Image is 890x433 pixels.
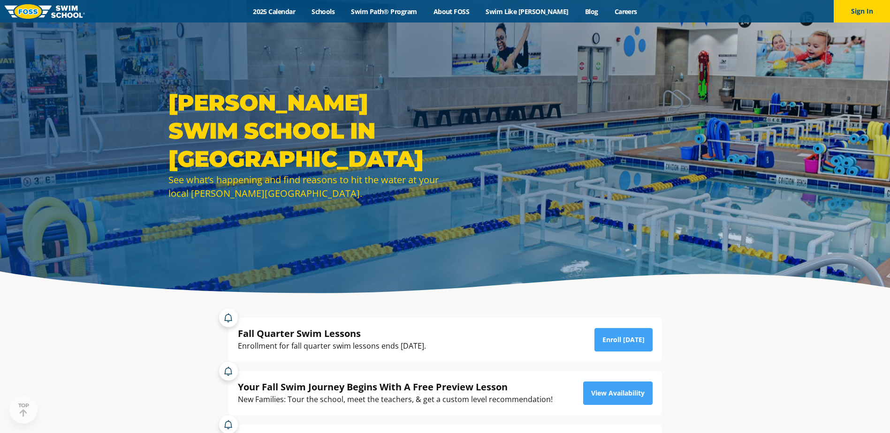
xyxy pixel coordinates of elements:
[238,327,426,340] div: Fall Quarter Swim Lessons
[168,89,441,173] h1: [PERSON_NAME] Swim School in [GEOGRAPHIC_DATA]
[238,393,553,406] div: New Families: Tour the school, meet the teachers, & get a custom level recommendation!
[577,7,606,16] a: Blog
[583,381,653,405] a: View Availability
[478,7,577,16] a: Swim Like [PERSON_NAME]
[238,340,426,352] div: Enrollment for fall quarter swim lessons ends [DATE].
[5,4,85,19] img: FOSS Swim School Logo
[425,7,478,16] a: About FOSS
[304,7,343,16] a: Schools
[245,7,304,16] a: 2025 Calendar
[238,381,553,393] div: Your Fall Swim Journey Begins With A Free Preview Lesson
[606,7,645,16] a: Careers
[343,7,425,16] a: Swim Path® Program
[168,173,441,200] div: See what’s happening and find reasons to hit the water at your local [PERSON_NAME][GEOGRAPHIC_DATA].
[594,328,653,351] a: Enroll [DATE]
[18,403,29,417] div: TOP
